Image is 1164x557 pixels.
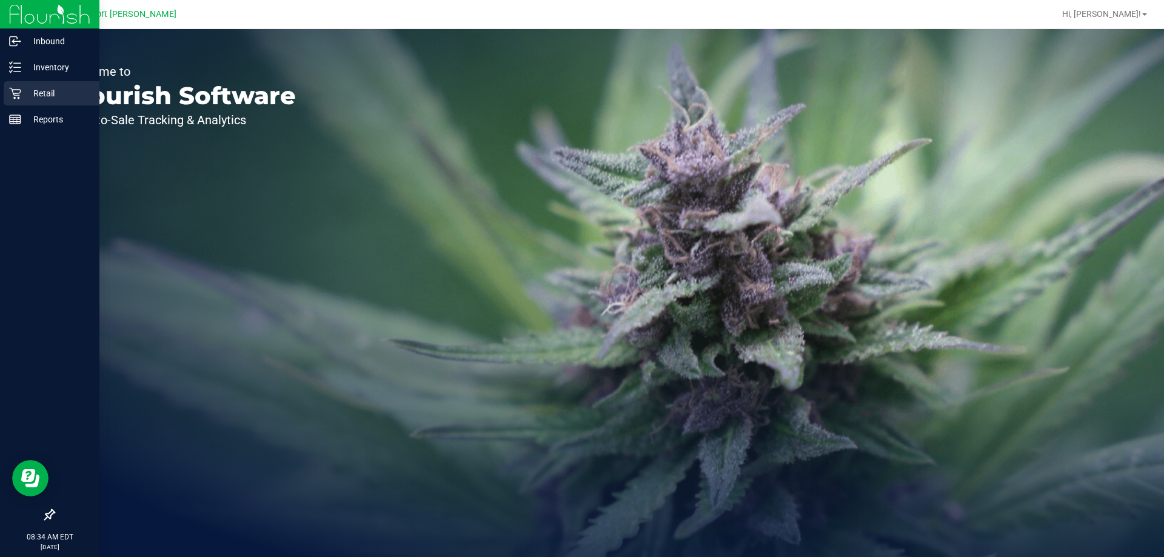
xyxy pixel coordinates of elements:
[5,532,94,542] p: 08:34 AM EDT
[21,112,94,127] p: Reports
[9,87,21,99] inline-svg: Retail
[21,34,94,48] p: Inbound
[65,65,296,78] p: Welcome to
[1062,9,1141,19] span: Hi, [PERSON_NAME]!
[65,114,296,126] p: Seed-to-Sale Tracking & Analytics
[21,86,94,101] p: Retail
[21,60,94,75] p: Inventory
[71,9,176,19] span: New Port [PERSON_NAME]
[65,84,296,108] p: Flourish Software
[9,61,21,73] inline-svg: Inventory
[9,113,21,125] inline-svg: Reports
[12,460,48,496] iframe: Resource center
[5,542,94,552] p: [DATE]
[9,35,21,47] inline-svg: Inbound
